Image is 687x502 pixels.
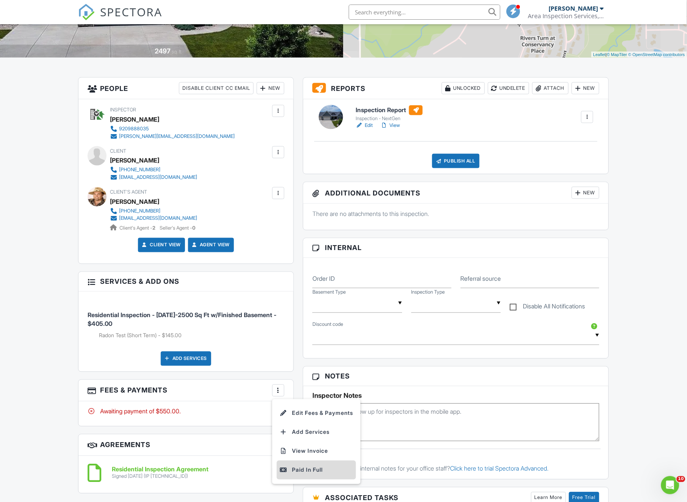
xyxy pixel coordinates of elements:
span: sq. ft. [172,49,183,55]
div: Signed [DATE] (IP [TECHNICAL_ID]) [112,474,209,480]
strong: 2 [152,225,155,231]
a: Inspection Report Inspection - NextGen [356,105,423,122]
div: 9209888035 [119,126,149,132]
div: [PHONE_NUMBER] [119,167,160,173]
div: Unlocked [442,82,485,94]
div: Attach [532,82,569,94]
div: [PERSON_NAME] [549,5,598,12]
a: [EMAIL_ADDRESS][DOMAIN_NAME] [110,174,197,181]
img: The Best Home Inspection Software - Spectora [78,4,95,20]
label: Inspection Type [411,289,445,296]
div: Publish All [432,154,480,168]
li: Service: Residential Inspection - 2001-2500 Sq Ft w/Finished Basement [88,297,284,345]
iframe: Intercom live chat [661,476,679,494]
a: Residential Inspection Agreement Signed [DATE] (IP [TECHNICAL_ID]) [112,466,209,480]
a: [PERSON_NAME][EMAIL_ADDRESS][DOMAIN_NAME] [110,133,235,140]
h3: People [78,78,293,99]
a: [PHONE_NUMBER] [110,166,197,174]
span: 10 [677,476,685,482]
div: Undelete [488,82,529,94]
a: [PHONE_NUMBER] [110,207,197,215]
div: [PERSON_NAME] [110,155,159,166]
input: Search everything... [349,5,500,20]
span: SPECTORA [100,4,162,20]
div: Disable Client CC Email [179,82,254,94]
p: There are no attachments to this inspection. [312,210,599,218]
span: Client's Agent [110,189,147,195]
span: Client [110,148,126,154]
span: Client's Agent - [119,225,157,231]
h3: Services & Add ons [78,272,293,292]
h3: Agreements [78,435,293,456]
div: [PERSON_NAME] [110,114,159,125]
div: | [591,52,687,58]
a: [EMAIL_ADDRESS][DOMAIN_NAME] [110,215,197,222]
h5: Inspector Notes [312,392,599,400]
a: Agent View [191,241,230,249]
div: New [572,187,599,199]
div: Awaiting payment of $550.00. [88,407,284,416]
a: © MapTiler [607,52,627,57]
a: Client View [141,241,181,249]
h3: Reports [303,78,609,99]
div: [EMAIL_ADDRESS][DOMAIN_NAME] [119,174,197,180]
a: 9209888035 [110,125,235,133]
h6: Inspection Report [356,105,423,115]
label: Referral source [461,275,501,283]
h3: Fees & Payments [78,380,293,402]
h3: Notes [303,367,609,386]
div: Add Services [161,352,211,366]
strong: 0 [192,225,195,231]
span: Inspector [110,107,136,113]
label: Disable All Notifications [510,303,585,313]
p: Want timestamped internal notes for your office staff? [309,464,603,473]
li: Add on: Radon Test (Short Term) [99,332,284,339]
a: Leaflet [593,52,606,57]
div: [PERSON_NAME][EMAIL_ADDRESS][DOMAIN_NAME] [119,133,235,139]
div: New [572,82,599,94]
a: View [380,122,400,129]
label: Basement Type [312,289,346,296]
span: Residential Inspection - [DATE]-2500 Sq Ft w/Finished Basement - $405.00 [88,311,276,327]
h6: Residential Inspection Agreement [112,466,209,473]
div: [EMAIL_ADDRESS][DOMAIN_NAME] [119,216,197,222]
div: 2497 [155,47,171,55]
a: Click here to trial Spectora Advanced. [450,465,549,472]
label: Order ID [312,275,335,283]
div: [PHONE_NUMBER] [119,208,160,214]
a: Edit [356,122,373,129]
span: Seller's Agent - [160,225,195,231]
div: New [257,82,284,94]
div: Office Notes [309,457,603,464]
a: © OpenStreetMap contributors [629,52,685,57]
a: SPECTORA [78,10,162,26]
h3: Additional Documents [303,182,609,204]
div: Inspection - NextGen [356,116,423,122]
a: [PERSON_NAME] [110,196,159,207]
label: Discount code [312,321,343,328]
h3: Internal [303,238,609,258]
div: Area Inspection Services, LLC [528,12,604,20]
